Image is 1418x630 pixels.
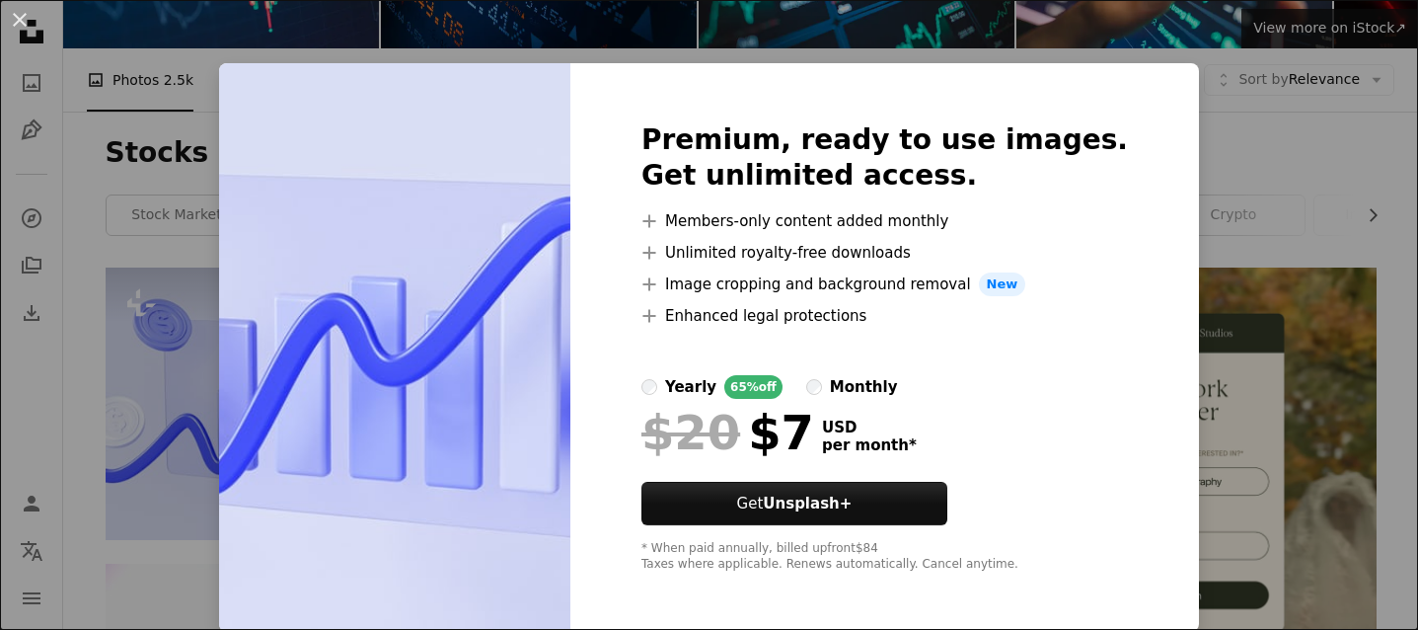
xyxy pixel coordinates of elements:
[979,273,1026,296] span: New
[822,436,917,454] span: per month *
[806,379,822,395] input: monthly
[641,209,1128,233] li: Members-only content added monthly
[641,379,657,395] input: yearly65%off
[830,375,898,399] div: monthly
[641,482,947,525] button: GetUnsplash+
[641,122,1128,194] h2: Premium, ready to use images. Get unlimited access.
[641,273,1128,296] li: Image cropping and background removal
[641,241,1128,265] li: Unlimited royalty-free downloads
[641,407,814,458] div: $7
[763,495,852,512] strong: Unsplash+
[641,304,1128,328] li: Enhanced legal protections
[665,375,716,399] div: yearly
[724,375,783,399] div: 65% off
[641,541,1128,573] div: * When paid annually, billed upfront $84 Taxes where applicable. Renews automatically. Cancel any...
[641,407,740,458] span: $20
[822,419,917,436] span: USD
